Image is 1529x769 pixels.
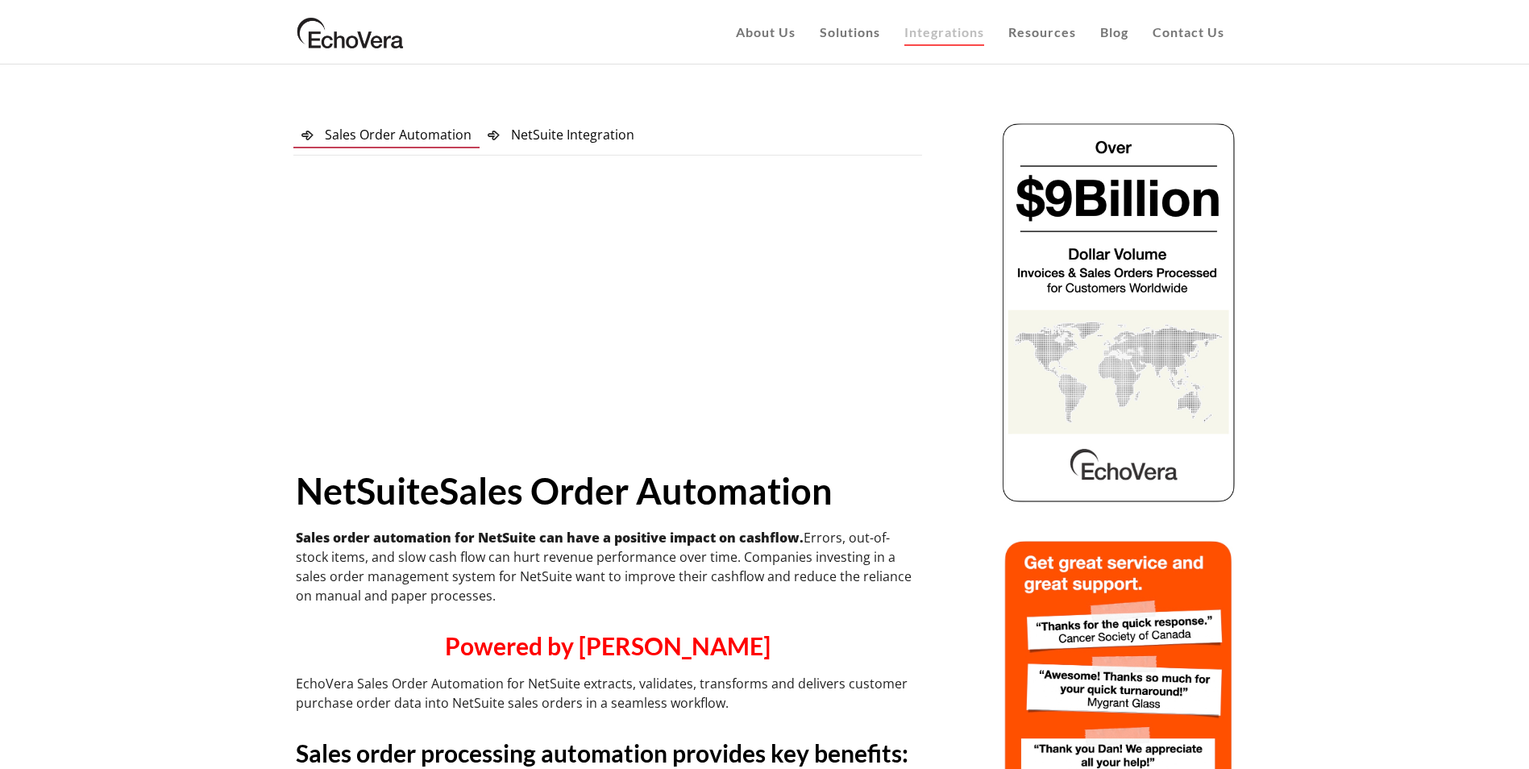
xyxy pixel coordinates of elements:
strong: Sales Order Automation [439,469,833,513]
strong: NetSuite [296,469,439,513]
a: NetSuite Integration [480,121,642,148]
img: EchoVera [293,12,408,52]
span: Contact Us [1153,24,1224,39]
iframe: YouTube video player [382,182,833,436]
img: echovera dollar volume [1000,121,1236,504]
a: Sales Order Automation [293,121,480,148]
span: Solutions [820,24,880,39]
p: EchoVera Sales Order Automation for NetSuite extracts, validates, transforms and delivers custome... [296,674,920,713]
span: Sales Order Automation [325,126,472,143]
span: Resources [1008,24,1076,39]
iframe: chat widget [1357,734,1521,769]
strong: Sales order automation for NetSuite can have a positive impact on cashflow. [296,529,804,547]
p: Errors, out-of-stock items, and slow cash flow can hurt revenue performance over time. Companies ... [296,528,920,605]
span: Integrations [904,24,984,39]
strong: Sales order processing automation provides key benefits: [296,738,908,767]
span: About Us [736,24,796,39]
span: Powered by [PERSON_NAME] [445,631,771,660]
span: NetSuite Integration [511,126,634,143]
span: Blog [1100,24,1128,39]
